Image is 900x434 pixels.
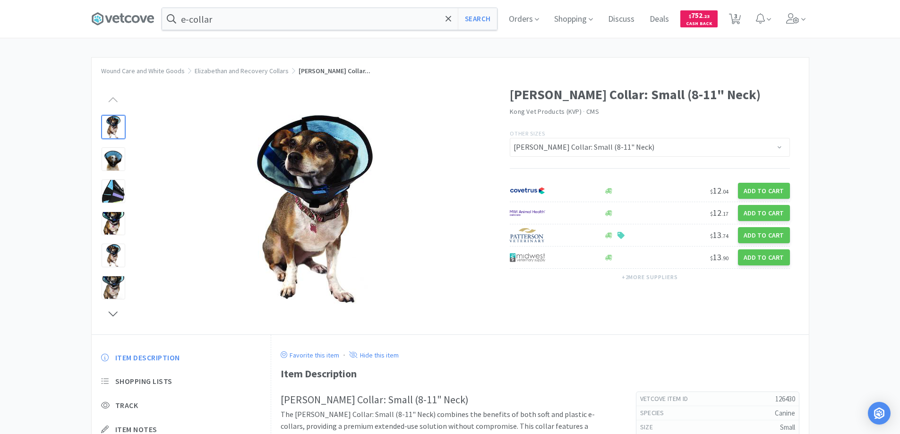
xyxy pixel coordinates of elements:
[738,249,790,265] button: Add to Cart
[695,394,795,404] h5: 126430
[703,13,710,19] span: . 23
[721,255,729,262] span: . 90
[738,227,790,243] button: Add to Cart
[689,13,691,19] span: $
[281,366,799,382] div: Item Description
[287,351,339,359] p: Favorite this item
[686,21,712,27] span: Cash Back
[640,408,672,418] h6: Species
[195,67,289,75] a: Elizabethan and Recovery Collars
[710,252,729,263] span: 13
[672,408,795,418] h5: Canine
[115,376,172,386] span: Shopping Lists
[710,185,729,196] span: 12
[710,210,713,217] span: $
[640,423,660,432] h6: size
[358,351,399,359] p: Hide this item
[738,183,790,199] button: Add to Cart
[617,271,683,284] button: +2more suppliers
[281,391,617,408] h2: [PERSON_NAME] Collar: Small (8-11" Neck)
[101,67,185,75] a: Wound Care and White Goods
[710,232,713,239] span: $
[738,205,790,221] button: Add to Cart
[343,349,345,361] div: ·
[510,228,545,242] img: f5e969b455434c6296c6d81ef179fa71_3.png
[586,107,599,116] span: CMS
[510,107,582,116] a: Kong Vet Products (KVP)
[583,107,585,116] span: ·
[721,188,729,195] span: . 04
[868,402,891,425] div: Open Intercom Messenger
[640,394,696,404] h6: Vetcove Item Id
[710,255,713,262] span: $
[115,400,138,410] span: Track
[510,250,545,264] img: 4dd14cff54a648ac9e977f0c5da9bc2e_5.png
[710,207,729,218] span: 12
[458,8,497,30] button: Search
[725,16,745,25] a: 3
[162,8,497,30] input: Search by item, sku, manufacturer, ingredient, size...
[299,67,370,75] span: [PERSON_NAME] Collar...
[689,11,710,20] span: 752
[604,15,638,24] a: Discuss
[680,6,718,32] a: $752.23Cash Back
[660,422,795,432] h5: Small
[710,188,713,195] span: $
[510,206,545,220] img: f6b2451649754179b5b4e0c70c3f7cb0_2.png
[510,84,790,105] h1: [PERSON_NAME] Collar: Small (8-11" Neck)
[220,115,409,304] img: 0a00e665ca764aa59be0ecda609c1437_129068.jpeg
[510,129,790,138] p: Other Sizes
[710,230,729,240] span: 13
[646,15,673,24] a: Deals
[115,353,180,363] span: Item Description
[510,184,545,198] img: 77fca1acd8b6420a9015268ca798ef17_1.png
[721,210,729,217] span: . 17
[721,232,729,239] span: . 74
